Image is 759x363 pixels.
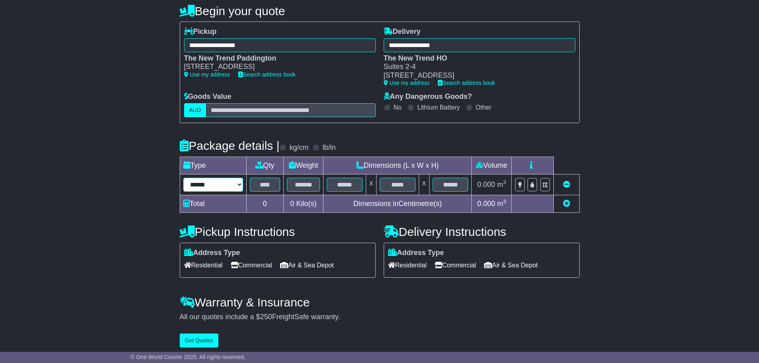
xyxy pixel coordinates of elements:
h4: Pickup Instructions [180,225,376,238]
span: 250 [260,313,272,321]
td: Total [180,195,246,212]
label: kg/cm [289,143,308,152]
h4: Delivery Instructions [384,225,580,238]
label: Pickup [184,27,217,36]
span: 0 [290,200,294,208]
label: Other [476,104,492,111]
h4: Package details | [180,139,280,152]
div: [STREET_ADDRESS] [184,63,368,71]
span: 0.000 [477,181,495,188]
label: No [394,104,402,111]
span: Air & Sea Depot [484,259,538,271]
label: lb/in [322,143,335,152]
label: Any Dangerous Goods? [384,92,472,101]
td: x [366,174,377,195]
td: Dimensions in Centimetre(s) [324,195,472,212]
label: Delivery [384,27,421,36]
label: Address Type [184,249,240,257]
a: Add new item [563,200,570,208]
label: Goods Value [184,92,231,101]
td: 0 [246,195,283,212]
span: Commercial [435,259,476,271]
div: The New Trend HO [384,54,567,63]
span: Air & Sea Depot [280,259,334,271]
a: Search address book [238,71,296,78]
span: m [497,181,506,188]
span: Residential [184,259,223,271]
button: Get Quotes [180,334,219,347]
span: m [497,200,506,208]
h4: Warranty & Insurance [180,296,580,309]
div: Suites 2-4 [384,63,567,71]
a: Use my address [184,71,230,78]
span: Residential [388,259,427,271]
td: Qty [246,157,283,174]
span: © One World Courier 2025. All rights reserved. [131,354,246,360]
div: The New Trend Paddington [184,54,368,63]
td: x [419,174,429,195]
div: All our quotes include a $ FreightSafe warranty. [180,313,580,322]
span: 0.000 [477,200,495,208]
sup: 3 [503,198,506,204]
span: Commercial [231,259,272,271]
label: AUD [184,103,206,117]
sup: 3 [503,179,506,185]
h4: Begin your quote [180,4,580,18]
label: Lithium Battery [417,104,460,111]
td: Volume [472,157,512,174]
label: Address Type [388,249,444,257]
a: Remove this item [563,181,570,188]
td: Dimensions (L x W x H) [324,157,472,174]
a: Search address book [438,80,495,86]
a: Use my address [384,80,430,86]
td: Weight [283,157,324,174]
td: Kilo(s) [283,195,324,212]
div: [STREET_ADDRESS] [384,71,567,80]
td: Type [180,157,246,174]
